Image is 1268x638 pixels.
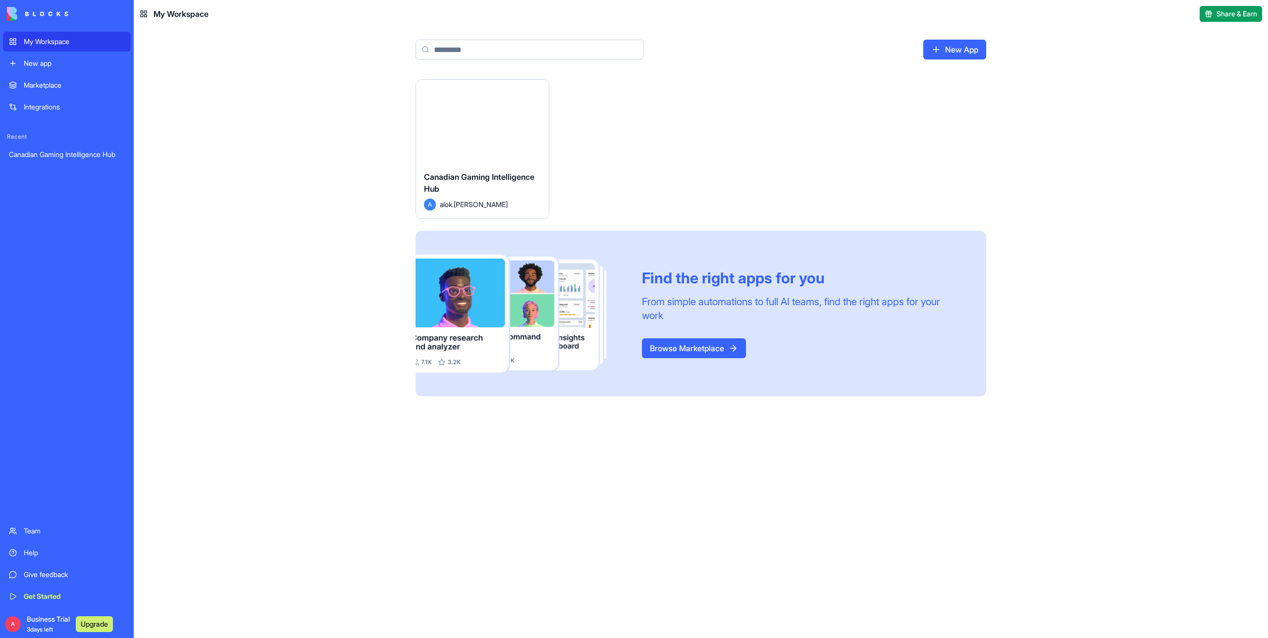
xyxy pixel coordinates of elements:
img: logo [7,7,68,21]
a: Help [3,543,131,563]
span: 3 days left [27,626,53,633]
span: Share & Earn [1216,9,1257,19]
a: New App [923,40,986,59]
a: Marketplace [3,75,131,95]
div: Get Started [24,591,125,601]
span: Canadian Gaming Intelligence Hub [424,172,534,194]
a: Team [3,521,131,541]
div: Help [24,548,125,558]
span: Recent [3,133,131,141]
div: New app [24,58,125,68]
span: alok.[PERSON_NAME] [440,199,508,210]
div: Find the right apps for you [642,269,962,287]
button: Upgrade [76,616,113,632]
button: Share & Earn [1200,6,1262,22]
span: Business Trial [27,614,70,634]
div: From simple automations to full AI teams, find the right apps for your work [642,295,962,322]
a: Get Started [3,586,131,606]
div: My Workspace [24,37,125,47]
span: A [424,199,436,211]
div: Integrations [24,102,125,112]
a: Canadian Gaming Intelligence HubAalok.[PERSON_NAME] [416,79,549,219]
div: Team [24,526,125,536]
a: Browse Marketplace [642,338,746,358]
div: Canadian Gaming Intelligence Hub [9,150,125,159]
a: My Workspace [3,32,131,52]
a: Canadian Gaming Intelligence Hub [3,145,131,164]
span: My Workspace [154,8,209,20]
div: Marketplace [24,80,125,90]
a: New app [3,53,131,73]
div: Give feedback [24,570,125,580]
img: Frame_181_egmpey.png [416,255,626,373]
span: A [5,616,21,632]
a: Integrations [3,97,131,117]
a: Give feedback [3,565,131,585]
